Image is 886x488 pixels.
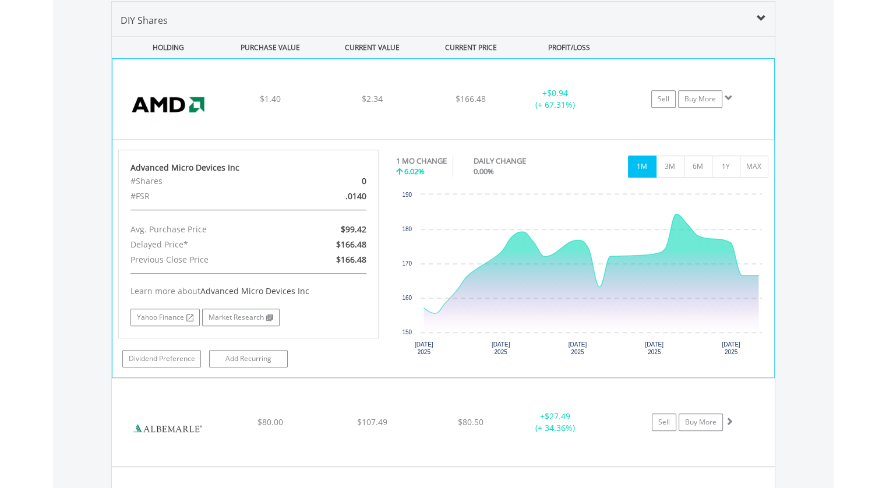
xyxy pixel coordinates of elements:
span: $166.48 [456,93,486,104]
div: Advanced Micro Devices Inc [130,162,367,174]
div: HOLDING [112,37,218,58]
div: DAILY CHANGE [474,155,567,167]
div: Learn more about [130,285,367,297]
button: MAX [740,155,768,178]
button: 3M [656,155,684,178]
a: Add Recurring [209,350,288,367]
div: CURRENT PRICE [424,37,517,58]
text: 160 [402,295,412,301]
span: $27.49 [545,411,570,422]
span: DIY Shares [121,14,168,27]
div: Chart. Highcharts interactive chart. [396,189,768,363]
span: 6.02% [404,166,425,176]
div: Delayed Price* [122,237,291,252]
div: .0140 [291,189,375,204]
button: 1M [628,155,656,178]
a: Buy More [678,90,722,108]
a: Dividend Preference [122,350,201,367]
span: $0.94 [546,87,567,98]
span: $80.00 [257,416,283,427]
div: CURRENT VALUE [323,37,422,58]
img: EQU.US.AMD.png [118,73,218,136]
text: [DATE] 2025 [569,341,587,355]
span: $99.42 [341,224,366,235]
span: $107.49 [357,416,387,427]
div: #FSR [122,189,291,204]
a: Sell [651,90,676,108]
img: EQU.US.ALB.png [118,393,218,463]
button: 1Y [712,155,740,178]
text: 190 [402,192,412,198]
span: $2.34 [362,93,383,104]
a: Market Research [202,309,280,326]
div: #Shares [122,174,291,189]
span: $1.40 [260,93,281,104]
text: 180 [402,226,412,232]
span: $166.48 [336,239,366,250]
span: $166.48 [336,254,366,265]
text: 170 [402,260,412,267]
span: $80.50 [458,416,483,427]
div: + (+ 34.36%) [511,411,599,434]
a: Buy More [679,413,723,431]
text: [DATE] 2025 [645,341,663,355]
div: PURCHASE VALUE [221,37,320,58]
a: Yahoo Finance [130,309,200,326]
text: [DATE] 2025 [492,341,510,355]
div: Avg. Purchase Price [122,222,291,237]
svg: Interactive chart [396,189,768,363]
span: Advanced Micro Devices Inc [200,285,309,296]
div: + (+ 67.31%) [511,87,598,111]
text: [DATE] 2025 [415,341,433,355]
div: Previous Close Price [122,252,291,267]
button: 6M [684,155,712,178]
text: 150 [402,329,412,335]
div: PROFIT/LOSS [520,37,619,58]
a: Sell [652,413,676,431]
text: [DATE] 2025 [722,341,740,355]
div: 0 [291,174,375,189]
div: 1 MO CHANGE [396,155,447,167]
span: 0.00% [474,166,494,176]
